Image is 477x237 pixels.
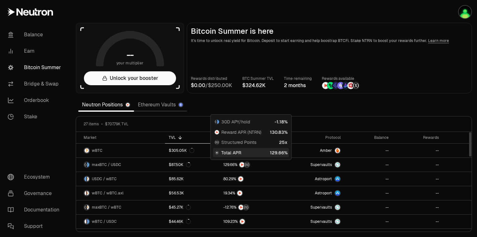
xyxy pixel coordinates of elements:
a: Stake [3,109,68,125]
a: NTRN [220,186,282,200]
img: USDC Logo [87,219,89,224]
a: Ecosystem [3,169,68,185]
a: Neutron Positions [78,98,134,111]
a: Support [3,218,68,234]
span: Reward APR (NTRN) [221,129,262,135]
p: BTC Summer TVL [242,75,274,82]
a: wBTC LogoUSDC LogowBTC / USDC [76,215,165,228]
img: NTRN [239,162,244,167]
a: -- [344,200,392,214]
img: maxBTC Logo [215,120,217,124]
img: wBTC Logo [84,191,86,196]
a: $87.50K [165,158,220,172]
a: -- [344,215,392,228]
div: $85.62K [169,176,184,181]
span: Supervaults [310,219,332,224]
div: $44.46K [169,219,191,224]
img: NTRN [238,205,244,210]
a: Astroport [282,186,344,200]
img: Solv Points [337,82,344,89]
img: Keplr07 [459,6,471,18]
img: Structured Points [352,82,359,89]
img: Amber [335,148,340,153]
img: Lombard Lux [327,82,334,89]
span: Supervaults [310,205,332,210]
div: 2 months [284,82,312,89]
a: Ethereum Vaults [134,98,187,111]
span: wBTC / USDC [92,219,117,224]
div: Market [84,135,161,140]
span: Astroport [315,191,332,196]
img: wBTC Logo [84,148,89,153]
button: NTRN [223,190,278,196]
p: Time remaining [284,75,312,82]
a: SupervaultsSupervaults [282,200,344,214]
a: NTRN [220,215,282,228]
img: Structured Points [244,205,249,210]
div: Rewards [396,135,439,140]
img: NTRN [240,219,245,224]
a: -- [344,144,392,157]
button: NTRNStructured Points [223,204,278,210]
a: AmberAmber [282,144,344,157]
a: -- [344,158,392,172]
div: 25x [279,139,288,145]
div: / [191,82,232,89]
img: NTRN [322,82,329,89]
img: Supervaults [335,162,340,167]
a: maxBTC LogoUSDC LogomaxBTC / USDC [76,158,165,172]
a: NTRNStructured Points [220,158,282,172]
a: -- [392,186,442,200]
a: Astroport [282,172,344,186]
span: your multiplier [116,60,144,66]
a: Documentation [3,202,68,218]
a: $305.05K [165,144,220,157]
div: Protocol [286,135,341,140]
span: wBTC [92,148,103,153]
span: maxBTC / wBTC [92,205,121,210]
p: Rewards available [322,75,360,82]
img: Supervaults [335,219,340,224]
span: 30D APY/hold [221,119,250,125]
span: $707.79K TVL [105,121,128,127]
a: -- [344,172,392,186]
div: $56.53K [169,191,184,196]
a: Earn [3,43,68,59]
div: $305.05K [169,148,194,153]
button: NTRN [223,218,278,225]
button: NTRNStructured Points [223,162,278,168]
img: maxBTC Logo [84,205,86,210]
img: USDC Logo [217,120,219,124]
img: Bedrock Diamonds [342,82,349,89]
img: wBTC Logo [87,176,89,181]
img: wBTC Logo [84,219,86,224]
a: SupervaultsSupervaults [282,215,344,228]
a: Balance [3,27,68,43]
img: Supervaults [335,205,340,210]
a: Orderbook [3,92,68,109]
img: NTRN [215,130,219,134]
h1: -- [127,50,134,60]
a: -- [392,172,442,186]
img: Ethereum Logo [179,103,183,107]
a: SupervaultsSupervaults [282,158,344,172]
span: USDC / wBTC [92,176,117,181]
span: Total APR [221,150,241,156]
img: Structured Points [215,140,219,145]
a: maxBTC LogowBTC LogomaxBTC / wBTC [76,200,165,214]
img: Neutron Logo [126,103,130,107]
a: $45.27K [165,200,220,214]
span: Structured Points [221,139,256,145]
a: -- [392,200,442,214]
button: NTRN [223,176,278,182]
a: NTRNStructured Points [220,200,282,214]
span: Astroport [315,176,332,181]
a: USDC LogowBTC LogoUSDC / wBTC [76,172,165,186]
a: -- [392,215,442,228]
img: Structured Points [244,162,250,167]
img: NTRN [238,176,243,181]
a: wBTC LogowBTC.axl LogowBTC / wBTC.axl [76,186,165,200]
img: USDC Logo [84,176,86,181]
span: Amber [320,148,332,153]
img: wBTC Logo [87,205,89,210]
